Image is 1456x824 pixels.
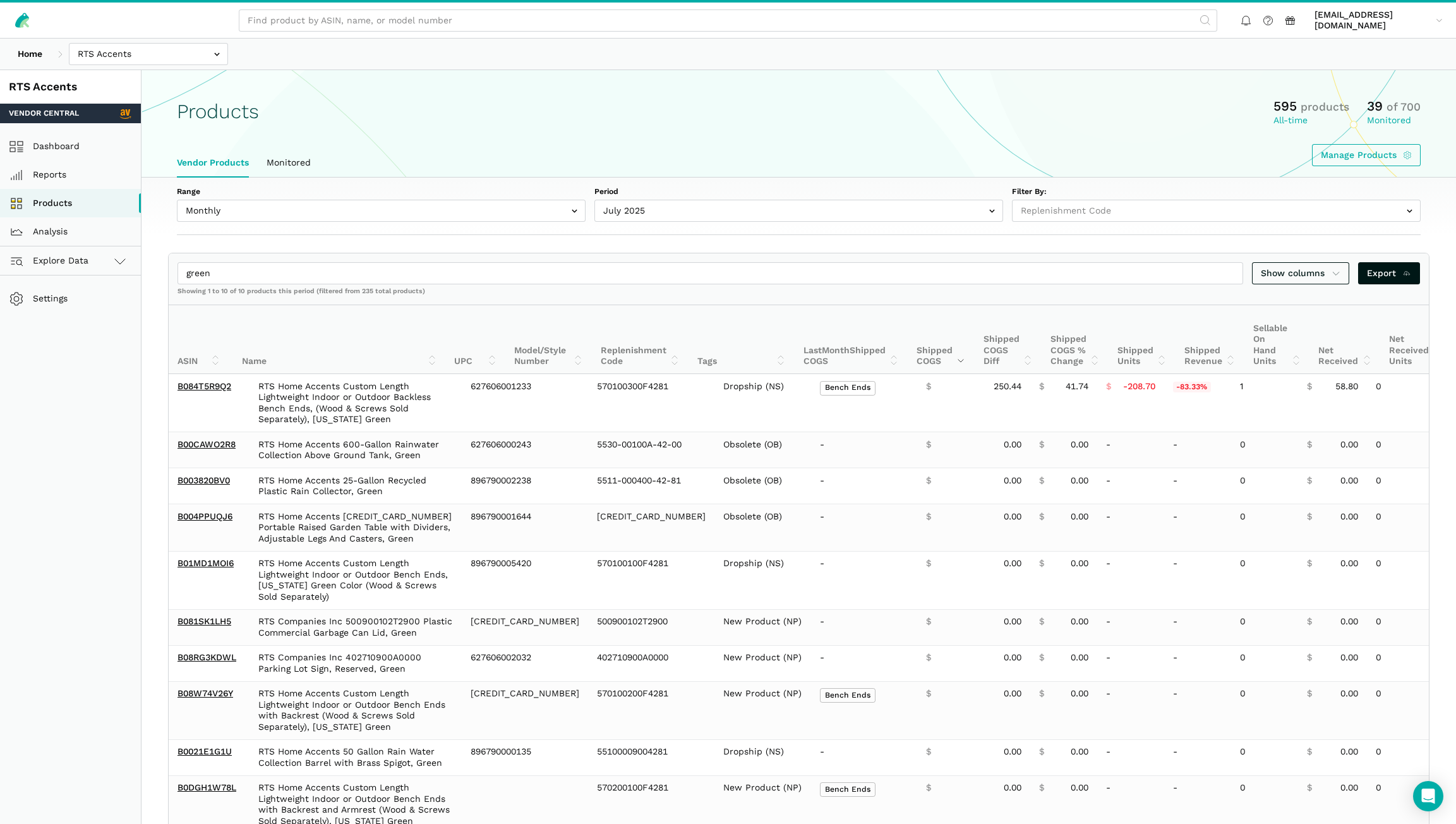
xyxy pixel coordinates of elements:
td: - [1097,432,1164,468]
div: All-time [1273,115,1349,126]
a: Home [9,43,51,65]
div: Open Intercom Messenger [1413,781,1443,811]
span: $ [1307,381,1312,392]
span: Month [822,345,850,355]
a: [EMAIL_ADDRESS][DOMAIN_NAME] [1310,7,1447,33]
span: 0.00 [1340,439,1358,451]
td: Dropship (NS) [714,739,811,775]
span: 0.00 [1340,475,1358,487]
td: Obsolete (OB) [714,504,811,552]
a: Show columns [1252,262,1349,284]
a: B08W74V26Y [177,688,233,698]
span: 0.00 [1004,688,1021,700]
span: 0.00 [1004,652,1021,663]
th: Shipped Units: activate to sort column ascending [1109,305,1176,374]
td: - [1164,551,1231,609]
th: ASIN: activate to sort column ascending [169,305,229,374]
a: Manage Products [1312,144,1421,166]
span: $ [926,746,931,758]
span: $ [1039,688,1044,700]
td: 570100200F4281 [588,681,714,739]
td: - [1164,609,1231,645]
span: 0.00 [1004,475,1021,487]
span: products [1301,100,1349,113]
span: $ [1039,439,1044,451]
th: Net Received Units: activate to sort column ascending [1380,305,1451,374]
span: 0.00 [1071,511,1088,523]
td: 0 [1367,609,1432,645]
td: 0 [1367,551,1432,609]
a: Vendor Products [168,148,258,178]
th: Model/Style Number: activate to sort column ascending [505,305,591,374]
span: 0.00 [1340,652,1358,663]
span: 41.74 [1066,381,1088,392]
td: - [1097,551,1164,609]
label: Period [594,186,1003,198]
a: Export [1358,262,1421,284]
td: 0 [1231,504,1298,552]
td: 0 [1367,504,1432,552]
span: $ [926,616,931,627]
span: 0.00 [1004,558,1021,569]
td: RTS Home Accents 50 Gallon Rain Water Collection Barrel with Brass Spigot, Green [250,739,462,775]
a: Monitored [258,148,320,178]
td: 627606002032 [462,645,588,681]
td: - [1164,468,1231,504]
td: - [1097,468,1164,504]
span: $ [1307,475,1312,487]
th: Last Shipped COGS: activate to sort column ascending [795,305,908,374]
span: $ [1039,511,1044,523]
span: $ [926,688,931,700]
span: $ [1106,381,1111,392]
td: New Product (NP) [714,645,811,681]
input: Search products... [177,262,1243,284]
span: Show columns [1261,267,1340,280]
span: 0.00 [1071,558,1088,569]
label: Filter By: [1012,186,1421,198]
td: RTS Home Accents Custom Length Lightweight Indoor or Outdoor Bench Ends with Backrest (Wood & Scr... [250,681,462,739]
span: $ [1307,439,1312,451]
span: 0.00 [1071,616,1088,627]
th: Shipped COGS Diff: activate to sort column ascending [975,305,1042,374]
th: Tags: activate to sort column ascending [689,305,795,374]
td: 402710900A0000 [588,645,714,681]
span: $ [1307,652,1312,663]
span: 250.44 [994,381,1021,392]
span: [EMAIL_ADDRESS][DOMAIN_NAME] [1315,9,1431,32]
span: 0.00 [1004,746,1021,758]
td: - [1097,681,1164,739]
td: 0 [1231,739,1298,775]
td: 0 [1367,432,1432,468]
a: B003820BV0 [177,475,230,485]
td: RTS Companies Inc 402710900A0000 Parking Lot Sign, Reserved, Green [250,645,462,681]
td: 896790001644 [462,504,588,552]
td: 500900102T2900 [588,609,714,645]
span: 0.00 [1004,439,1021,451]
th: Shipped Revenue: activate to sort column ascending [1176,305,1244,374]
span: 0.00 [1071,688,1088,700]
td: RTS Home Accents 600-Gallon Rainwater Collection Above Ground Tank, Green [250,432,462,468]
span: Bench Ends [820,782,875,797]
span: 0.00 [1340,746,1358,758]
span: Bench Ends [820,381,875,396]
span: 0.00 [1071,652,1088,663]
span: -208.70 [1123,381,1155,392]
td: RTS Home Accents 25-Gallon Recycled Plastic Rain Collector, Green [250,468,462,504]
span: of 700 [1387,100,1421,113]
td: - [1164,681,1231,739]
a: B01MD1MOI6 [177,558,234,568]
span: $ [1039,475,1044,487]
a: B0DGH1W78L [177,782,236,792]
td: 0 [1231,432,1298,468]
span: 0.00 [1004,511,1021,523]
span: $ [1307,511,1312,523]
td: RTS Home Accents Custom Length Lightweight Indoor or Outdoor Backless Bench Ends, (Wood & Screws ... [250,374,462,432]
a: B00CAWO2R8 [177,439,236,449]
td: - [811,609,917,645]
span: 0.00 [1340,688,1358,700]
span: 0.00 [1071,746,1088,758]
td: New Product (NP) [714,681,811,739]
input: RTS Accents [69,43,228,65]
span: 0.00 [1340,558,1358,569]
td: 896790002238 [462,468,588,504]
